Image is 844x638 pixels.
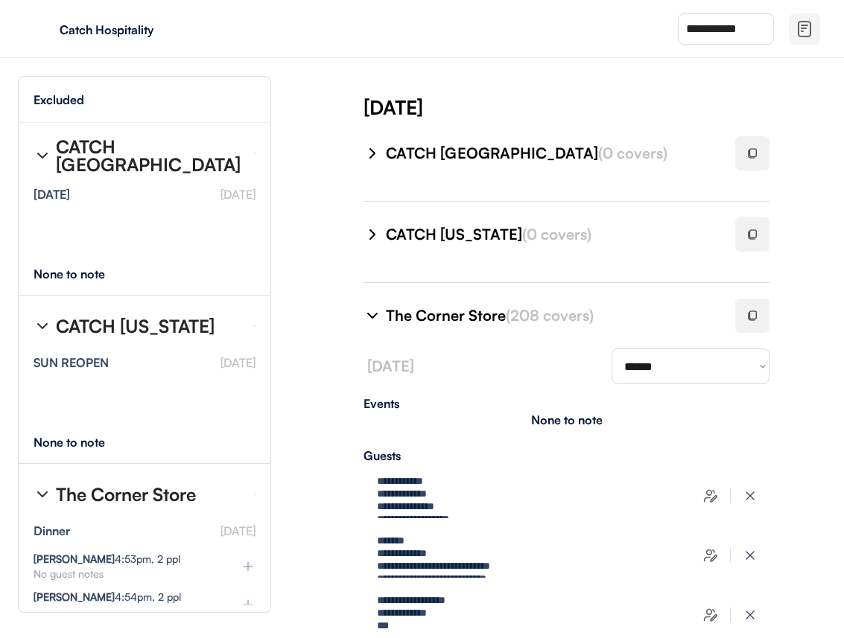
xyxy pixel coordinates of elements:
div: No guest notes [34,569,217,579]
img: chevron-right%20%281%29.svg [364,144,381,162]
strong: [PERSON_NAME] [34,590,115,603]
div: None to note [34,268,133,280]
div: None to note [34,436,133,448]
img: chevron-right%20%281%29.svg [364,307,381,325]
div: Guests [364,450,770,462]
strong: [PERSON_NAME] [34,552,115,565]
img: users-edit.svg [703,607,718,622]
div: CATCH [US_STATE] [56,317,215,335]
img: users-edit.svg [703,488,718,503]
img: x-close%20%283%29.svg [743,548,758,563]
font: (0 covers) [522,225,591,243]
div: Events [364,398,770,409]
font: (0 covers) [598,144,667,162]
div: [DATE] [34,188,70,200]
img: plus%20%281%29.svg [241,559,256,574]
font: [DATE] [220,355,256,370]
font: (208 covers) [506,306,594,325]
div: Dinner [34,525,70,537]
div: CATCH [US_STATE] [386,224,717,245]
div: Catch Hospitality [60,24,247,36]
div: None to note [531,414,603,426]
img: x-close%20%283%29.svg [743,607,758,622]
div: CATCH [GEOGRAPHIC_DATA] [386,143,717,164]
img: file-02.svg [796,20,813,38]
img: x-close%20%283%29.svg [743,488,758,503]
div: The Corner Store [386,305,717,326]
div: The Corner Store [56,485,196,503]
img: chevron-right%20%281%29.svg [34,147,51,165]
div: [DATE] [364,94,844,121]
div: SUN REOPEN [34,357,109,369]
div: 4:53pm, 2 ppl [34,554,180,564]
div: CATCH [GEOGRAPHIC_DATA] [56,138,242,173]
img: yH5BAEAAAAALAAAAAABAAEAAAIBRAA7 [30,17,54,41]
img: chevron-right%20%281%29.svg [34,485,51,503]
img: chevron-right%20%281%29.svg [34,317,51,335]
img: chevron-right%20%281%29.svg [364,226,381,243]
div: Excluded [34,94,84,106]
font: [DATE] [367,357,414,375]
img: users-edit.svg [703,548,718,563]
div: 4:54pm, 2 ppl [34,592,181,602]
font: [DATE] [220,187,256,202]
img: plus%20%281%29.svg [241,597,256,612]
font: [DATE] [220,523,256,538]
